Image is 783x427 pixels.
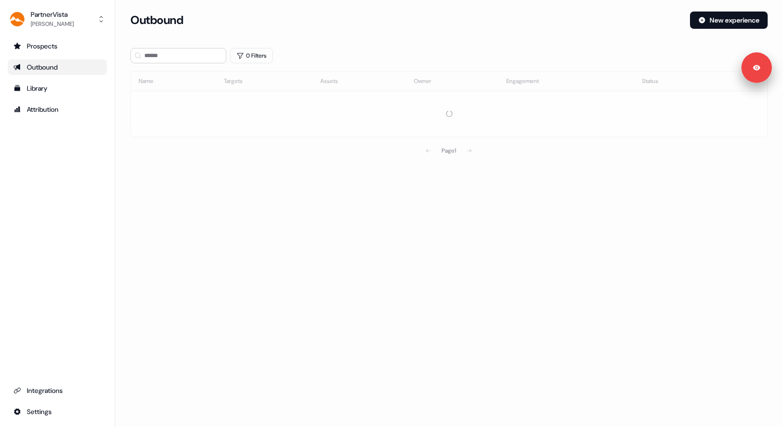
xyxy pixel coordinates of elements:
div: [PERSON_NAME] [31,19,74,29]
a: Go to templates [8,81,107,96]
div: Prospects [13,41,101,51]
div: PartnerVista [31,10,74,19]
div: Settings [13,407,101,416]
div: Library [13,83,101,93]
button: 0 Filters [230,48,273,63]
a: Go to attribution [8,102,107,117]
button: PartnerVista[PERSON_NAME] [8,8,107,31]
div: Outbound [13,62,101,72]
a: Go to integrations [8,383,107,398]
h3: Outbound [130,13,183,27]
button: New experience [690,12,768,29]
a: Go to outbound experience [8,59,107,75]
a: Go to prospects [8,38,107,54]
div: Integrations [13,386,101,395]
a: Go to integrations [8,404,107,419]
div: Attribution [13,105,101,114]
